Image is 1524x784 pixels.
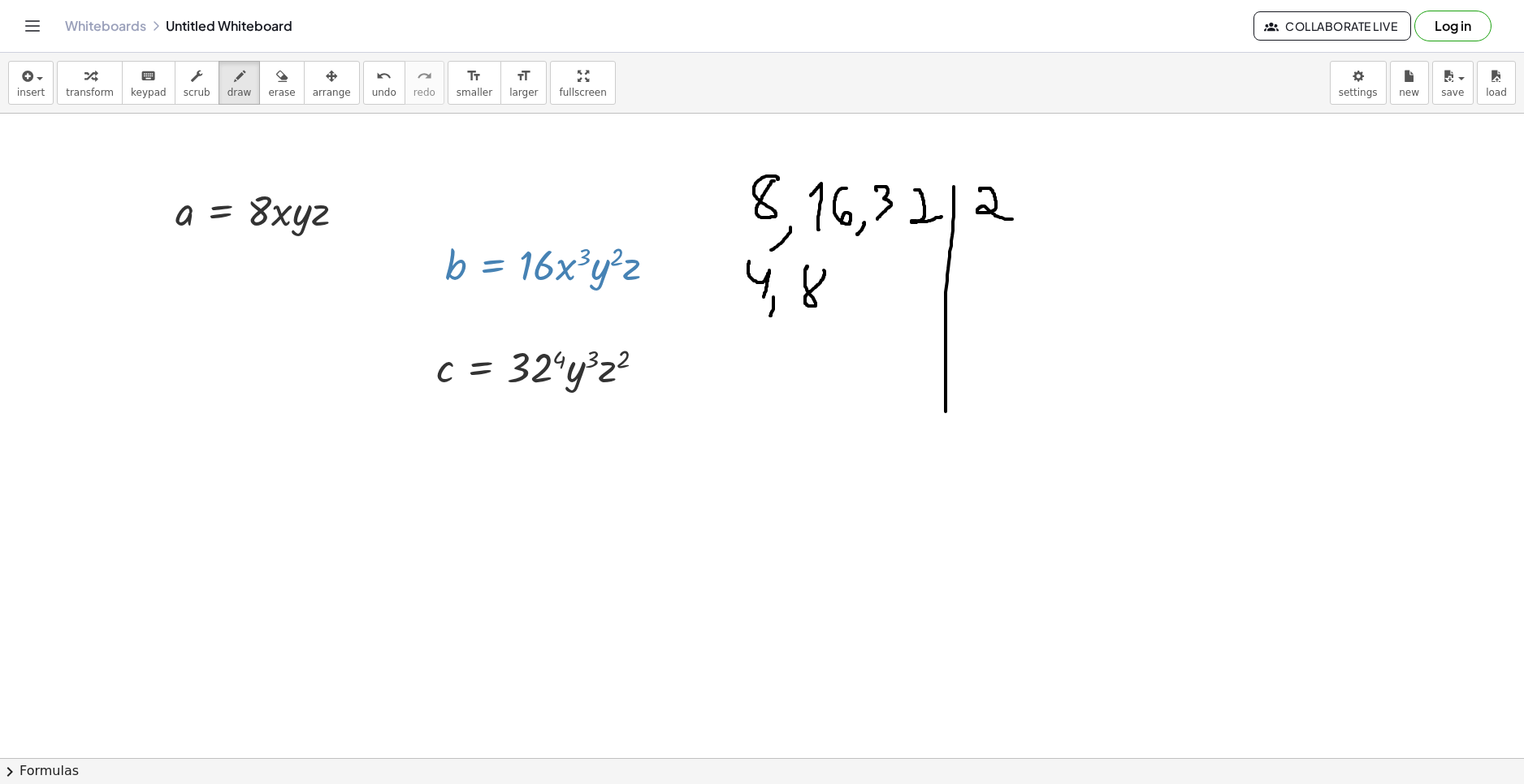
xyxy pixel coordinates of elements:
[8,61,54,105] button: insert
[1390,61,1429,105] button: new
[457,87,492,98] span: smaller
[1399,87,1419,98] span: new
[466,67,482,86] i: format_size
[372,87,396,98] span: undo
[227,87,252,98] span: draw
[1330,61,1387,105] button: settings
[184,87,210,98] span: scrub
[19,13,45,39] button: Toggle navigation
[141,67,156,86] i: keyboard
[122,61,175,105] button: keyboardkeypad
[65,18,146,34] a: Whiteboards
[500,61,547,105] button: format_sizelarger
[363,61,405,105] button: undoundo
[1477,61,1516,105] button: load
[1253,11,1411,41] button: Collaborate Live
[175,61,219,105] button: scrub
[509,87,538,98] span: larger
[57,61,123,105] button: transform
[17,87,45,98] span: insert
[1441,87,1464,98] span: save
[268,87,295,98] span: erase
[131,87,167,98] span: keypad
[1486,87,1507,98] span: load
[417,67,432,86] i: redo
[304,61,360,105] button: arrange
[1414,11,1492,41] button: Log in
[219,61,261,105] button: draw
[559,87,606,98] span: fullscreen
[1339,87,1378,98] span: settings
[66,87,114,98] span: transform
[1267,19,1397,33] span: Collaborate Live
[516,67,531,86] i: format_size
[413,87,435,98] span: redo
[405,61,444,105] button: redoredo
[313,87,351,98] span: arrange
[448,61,501,105] button: format_sizesmaller
[1432,61,1474,105] button: save
[259,61,304,105] button: erase
[376,67,392,86] i: undo
[550,61,615,105] button: fullscreen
